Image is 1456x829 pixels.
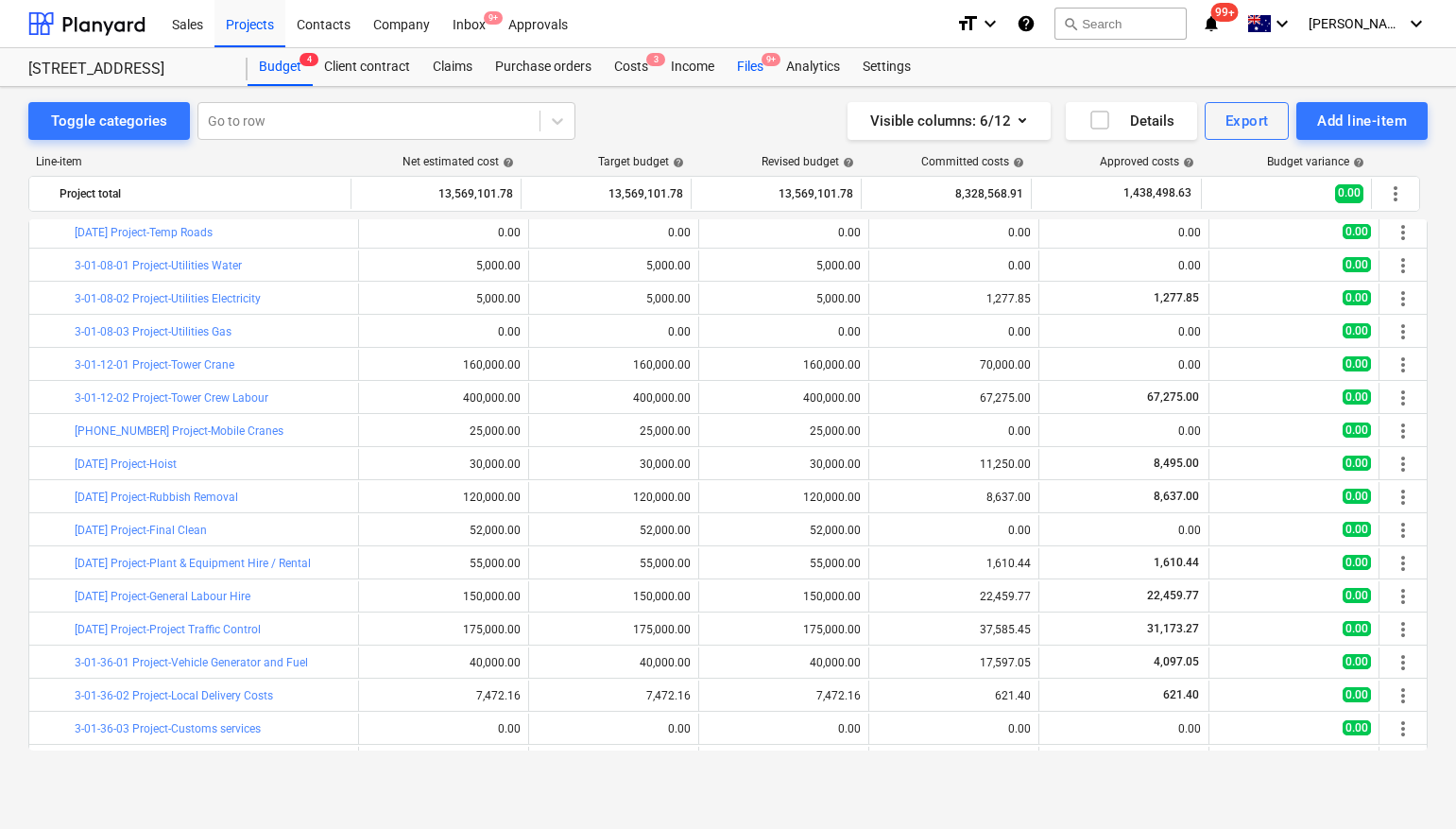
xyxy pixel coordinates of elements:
div: 1,610.44 [877,557,1031,570]
div: Line-item [28,155,352,168]
div: Settings [851,48,922,86]
a: Budget4 [248,48,313,86]
div: 175,000.00 [367,623,521,636]
span: More actions [1392,618,1414,641]
div: 55,000.00 [537,557,691,570]
span: More actions [1392,684,1414,707]
span: More actions [1392,453,1414,475]
span: 0.00 [1343,456,1371,471]
span: More actions [1392,717,1414,740]
div: 175,000.00 [537,623,691,636]
a: [PHONE_NUMBER] Project-Mobile Cranes [75,424,283,438]
div: 0.00 [1047,325,1201,338]
span: help [1009,157,1024,168]
div: 175,000.00 [707,623,861,636]
div: 7,472.16 [707,689,861,702]
span: 0.00 [1343,687,1371,702]
span: More actions [1392,519,1414,542]
span: help [1349,157,1364,168]
div: Claims [421,48,484,86]
div: 40,000.00 [707,656,861,669]
div: 13,569,101.78 [529,179,683,209]
span: More actions [1392,552,1414,575]
span: 0.00 [1343,522,1371,537]
div: Details [1088,109,1174,133]
i: keyboard_arrow_down [979,12,1002,35]
div: 30,000.00 [707,458,861,471]
div: 22,459.77 [877,590,1031,603]
div: 70,000.00 [877,358,1031,371]
span: 0.00 [1343,720,1371,735]
div: 5,000.00 [537,259,691,272]
i: Knowledge base [1017,12,1036,35]
div: 621.40 [877,689,1031,702]
div: 0.00 [877,424,1031,438]
div: 5,000.00 [367,292,521,305]
a: [DATE] Project-Final Clean [75,524,207,537]
div: 52,000.00 [537,524,691,537]
span: 9+ [762,53,780,66]
div: 5,000.00 [707,259,861,272]
div: Approved costs [1100,155,1194,168]
span: 3 [646,53,665,66]
span: More actions [1392,287,1414,310]
div: 1,277.85 [877,292,1031,305]
span: More actions [1384,182,1407,205]
button: Add line-item [1296,102,1428,140]
span: 4 [300,53,318,66]
div: Client contract [313,48,421,86]
div: 52,000.00 [707,524,861,537]
div: [STREET_ADDRESS] [28,60,225,79]
div: Target budget [598,155,684,168]
button: Export [1205,102,1290,140]
div: 0.00 [877,259,1031,272]
div: 55,000.00 [707,557,861,570]
div: 11,250.00 [877,458,1031,471]
div: Net estimated cost [403,155,514,168]
span: More actions [1392,486,1414,509]
span: More actions [1392,221,1414,244]
button: Details [1066,102,1197,140]
span: More actions [1392,387,1414,409]
span: 1,277.85 [1152,291,1201,304]
div: 8,328,568.91 [869,179,1023,209]
span: help [1179,157,1194,168]
span: [PERSON_NAME] [1309,16,1403,31]
div: Add line-item [1317,109,1407,133]
a: Income [659,48,726,86]
span: 0.00 [1343,654,1371,669]
div: 40,000.00 [537,656,691,669]
div: 0.00 [367,325,521,338]
span: 22,459.77 [1145,589,1201,602]
span: More actions [1392,651,1414,674]
div: 150,000.00 [537,590,691,603]
span: 0.00 [1343,389,1371,405]
i: format_size [956,12,979,35]
div: 67,275.00 [877,391,1031,405]
a: 3-01-12-01 Project-Tower Crane [75,358,234,371]
a: Purchase orders [484,48,603,86]
iframe: Chat Widget [1362,738,1456,829]
a: Costs3 [603,48,659,86]
a: [DATE] Project-Rubbish Removal [75,491,238,504]
span: 0.00 [1343,489,1371,504]
div: 37,585.45 [877,623,1031,636]
div: 150,000.00 [367,590,521,603]
span: More actions [1392,585,1414,608]
div: 0.00 [877,325,1031,338]
span: 67,275.00 [1145,390,1201,404]
div: 0.00 [877,226,1031,239]
div: 55,000.00 [367,557,521,570]
div: Visible columns : 6/12 [870,109,1028,133]
span: help [839,157,854,168]
span: 0.00 [1343,323,1371,338]
div: 0.00 [707,325,861,338]
a: [DATE] Project-Plant & Equipment Hire / Rental [75,557,311,570]
span: 0.00 [1343,290,1371,305]
a: [DATE] Project-Temp Roads [75,226,213,239]
button: Search [1054,8,1187,40]
a: 3-01-08-02 Project-Utilities Electricity [75,292,261,305]
div: 13,569,101.78 [699,179,853,209]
